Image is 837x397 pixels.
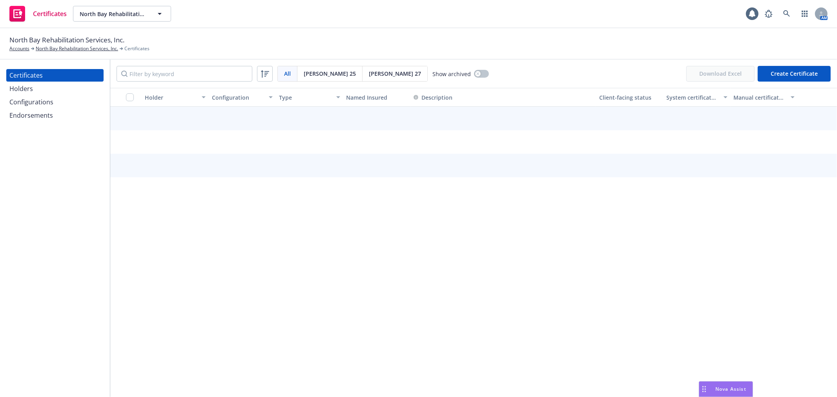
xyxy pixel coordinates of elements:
button: Named Insured [343,88,410,107]
button: Client-facing status [596,88,663,107]
button: Type [276,88,343,107]
button: North Bay Rehabilitation Services, Inc. [73,6,171,22]
div: Client-facing status [599,93,660,102]
a: Switch app [797,6,813,22]
button: Nova Assist [699,381,753,397]
span: Certificates [124,45,150,52]
button: Manual certificate last generated [731,88,798,107]
a: Endorsements [6,109,104,122]
div: Certificates [9,69,43,82]
a: Certificates [6,3,70,25]
div: Named Insured [346,93,407,102]
button: Create Certificate [758,66,831,82]
div: Endorsements [9,109,53,122]
span: All [284,69,291,78]
a: Certificates [6,69,104,82]
span: North Bay Rehabilitation Services, Inc. [80,10,148,18]
span: Show archived [432,70,471,78]
a: Search [779,6,795,22]
button: Configuration [209,88,276,107]
a: Accounts [9,45,29,52]
button: System certificate last generated [664,88,731,107]
a: Configurations [6,96,104,108]
button: Description [414,93,452,102]
span: Download Excel [686,66,755,82]
div: Manual certificate last generated [734,93,786,102]
span: [PERSON_NAME] 27 [369,69,421,78]
div: Configurations [9,96,53,108]
div: Type [279,93,331,102]
div: System certificate last generated [667,93,719,102]
a: North Bay Rehabilitation Services, Inc. [36,45,118,52]
a: Holders [6,82,104,95]
button: Holder [142,88,209,107]
span: [PERSON_NAME] 25 [304,69,356,78]
span: North Bay Rehabilitation Services, Inc. [9,35,124,45]
span: Nova Assist [715,386,746,392]
div: Configuration [212,93,264,102]
input: Select all [126,93,134,101]
div: Drag to move [699,382,709,397]
span: Certificates [33,11,67,17]
div: Holders [9,82,33,95]
a: Report a Bug [761,6,777,22]
div: Holder [145,93,197,102]
input: Filter by keyword [117,66,252,82]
